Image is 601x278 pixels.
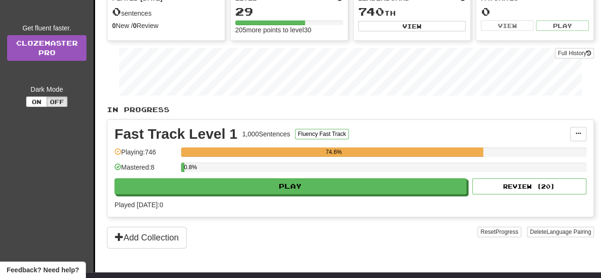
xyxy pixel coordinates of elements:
[235,25,343,35] div: 205 more points to level 30
[184,147,483,157] div: 74.6%
[112,5,121,18] span: 0
[477,227,521,237] button: ResetProgress
[358,6,466,18] div: th
[481,20,534,31] button: View
[112,6,220,18] div: sentences
[546,229,591,235] span: Language Pairing
[527,227,594,237] button: DeleteLanguage Pairing
[114,127,238,141] div: Fast Track Level 1
[7,23,86,33] div: Get fluent faster.
[358,5,384,18] span: 740
[112,22,116,29] strong: 0
[536,20,589,31] button: Play
[481,6,589,18] div: 0
[47,96,67,107] button: Off
[26,96,47,107] button: On
[114,147,176,163] div: Playing: 746
[114,163,176,178] div: Mastered: 8
[358,21,466,31] button: View
[7,85,86,94] div: Dark Mode
[107,105,594,115] p: In Progress
[242,129,290,139] div: 1,000 Sentences
[112,21,220,30] div: New / Review
[107,227,187,249] button: Add Collection
[295,129,349,139] button: Fluency Fast Track
[114,178,467,194] button: Play
[235,6,343,18] div: 29
[555,48,594,58] button: Full History
[7,265,79,275] span: Open feedback widget
[133,22,137,29] strong: 0
[472,178,586,194] button: Review (20)
[496,229,518,235] span: Progress
[7,35,86,61] a: ClozemasterPro
[114,201,163,209] span: Played [DATE]: 0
